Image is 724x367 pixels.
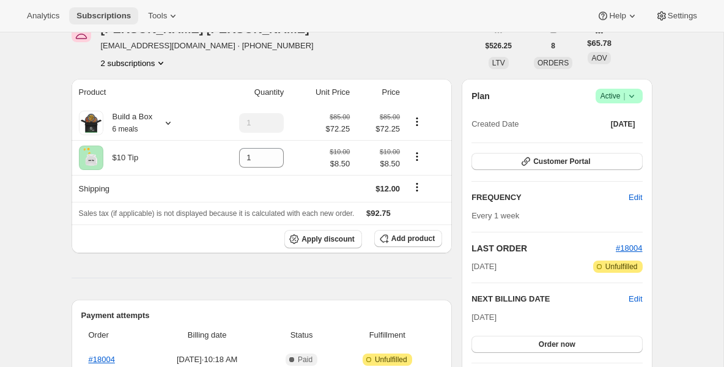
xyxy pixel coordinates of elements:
a: #18004 [616,243,642,253]
h2: FREQUENCY [471,191,629,204]
th: Shipping [72,175,205,202]
span: $8.50 [330,158,350,170]
small: $10.00 [380,148,400,155]
span: $8.50 [357,158,400,170]
small: $85.00 [330,113,350,120]
span: Settings [668,11,697,21]
small: $10.00 [330,148,350,155]
span: LTV [492,59,505,67]
span: Edit [629,191,642,204]
button: Product actions [101,57,168,69]
span: Sales tax (if applicable) is not displayed because it is calculated with each new order. [79,209,355,218]
span: Unfulfilled [605,262,638,272]
a: #18004 [89,355,115,364]
span: Created Date [471,118,519,130]
span: Paid [298,355,312,365]
button: 8 [544,37,563,54]
th: Price [353,79,404,106]
button: Product actions [407,115,427,128]
h2: NEXT BILLING DATE [471,293,629,305]
span: Add product [391,234,435,243]
button: Shipping actions [407,180,427,194]
button: Order now [471,336,642,353]
span: $65.78 [587,37,611,50]
div: [PERSON_NAME] [PERSON_NAME] [101,23,324,35]
span: [DATE] [471,313,497,322]
button: Edit [629,293,642,305]
th: Quantity [205,79,287,106]
span: [DATE] · 10:18 AM [151,354,264,366]
span: | [623,91,625,101]
span: $12.00 [375,184,400,193]
h2: Plan [471,90,490,102]
span: Unfulfilled [375,355,407,365]
span: $72.25 [326,123,350,135]
span: Apply discount [301,234,355,244]
span: 8 [551,41,555,51]
small: 6 meals [113,125,138,133]
th: Unit Price [287,79,353,106]
h2: LAST ORDER [471,242,616,254]
button: Help [589,7,645,24]
span: [EMAIL_ADDRESS][DOMAIN_NAME] · [PHONE_NUMBER] [101,40,324,52]
img: product img [79,146,103,170]
span: [DATE] [471,261,497,273]
span: $72.25 [357,123,400,135]
div: $10 Tip [103,152,139,164]
button: Subscriptions [69,7,138,24]
small: $85.00 [380,113,400,120]
span: Status [271,329,333,341]
button: Add product [374,230,442,247]
button: Apply discount [284,230,362,248]
span: Active [600,90,638,102]
span: Every 1 week [471,211,519,220]
button: Tools [141,7,187,24]
span: JoAnn Lopez [72,23,91,42]
button: Analytics [20,7,67,24]
span: [DATE] [611,119,635,129]
span: $526.25 [486,41,512,51]
span: Fulfillment [339,329,435,341]
button: Customer Portal [471,153,642,170]
button: Settings [648,7,704,24]
span: ORDERS [537,59,569,67]
button: $526.25 [478,37,519,54]
span: Tools [148,11,167,21]
span: Billing date [151,329,264,341]
span: Help [609,11,626,21]
span: Analytics [27,11,59,21]
span: $92.75 [366,209,391,218]
span: Customer Portal [533,157,590,166]
img: product img [79,111,103,135]
th: Product [72,79,205,106]
div: Build a Box [103,111,153,135]
span: AOV [591,54,607,62]
button: [DATE] [604,116,643,133]
th: Order [81,322,147,349]
button: #18004 [616,242,642,254]
span: Order now [539,339,575,349]
button: Edit [621,188,649,207]
span: Subscriptions [76,11,131,21]
button: Product actions [407,150,427,163]
h2: Payment attempts [81,310,443,322]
